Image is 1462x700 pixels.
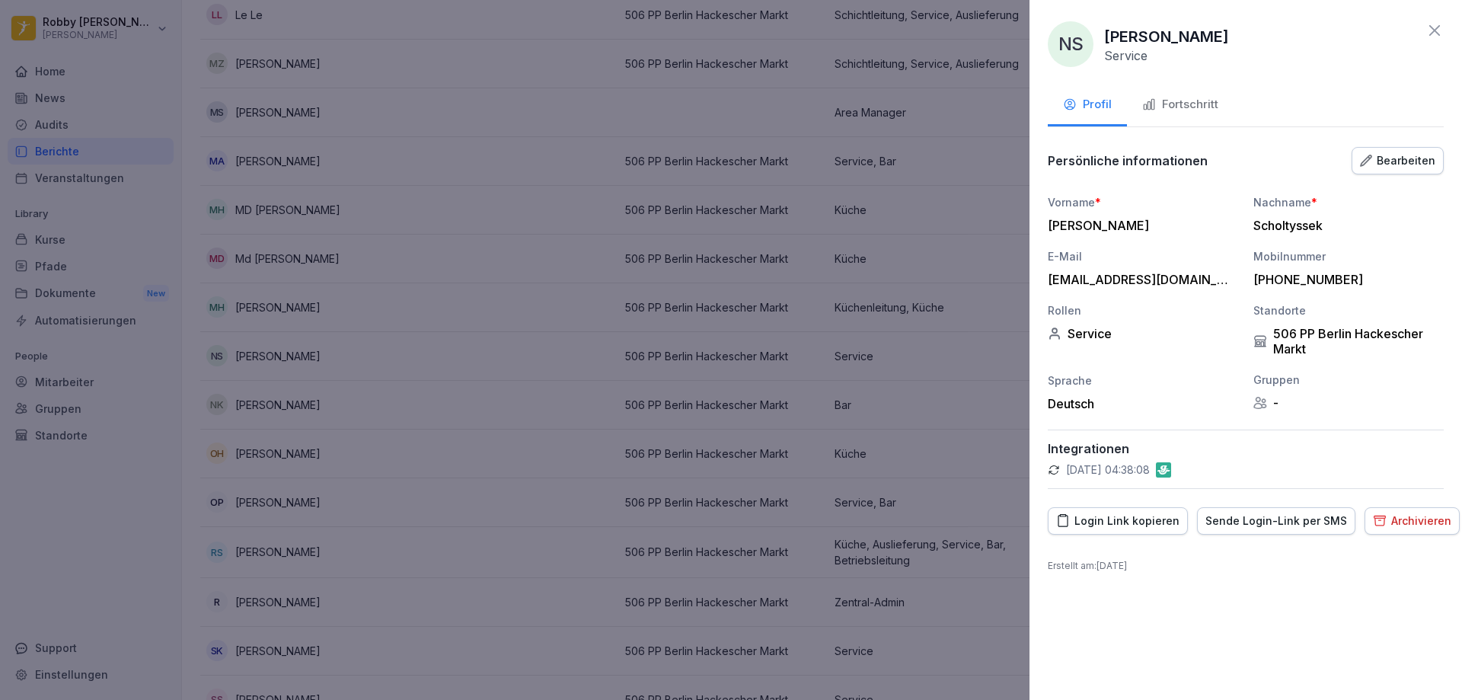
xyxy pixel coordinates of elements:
img: gastromatic.png [1156,462,1171,478]
div: Rollen [1048,302,1238,318]
p: [DATE] 04:38:08 [1066,462,1150,478]
div: Archivieren [1373,513,1451,529]
div: Gruppen [1253,372,1444,388]
div: Vorname [1048,194,1238,210]
button: Fortschritt [1127,85,1234,126]
div: Sende Login-Link per SMS [1205,513,1347,529]
p: Integrationen [1048,441,1444,456]
p: [PERSON_NAME] [1104,25,1229,48]
div: Login Link kopieren [1056,513,1179,529]
div: NS [1048,21,1093,67]
div: Fortschritt [1142,96,1218,113]
div: E-Mail [1048,248,1238,264]
p: Service [1104,48,1148,63]
div: [PHONE_NUMBER] [1253,272,1436,287]
p: Erstellt am : [DATE] [1048,559,1444,573]
div: [EMAIL_ADDRESS][DOMAIN_NAME] [1048,272,1231,287]
button: Profil [1048,85,1127,126]
div: Bearbeiten [1360,152,1435,169]
button: Login Link kopieren [1048,507,1188,535]
p: Persönliche informationen [1048,153,1208,168]
div: Service [1048,326,1238,341]
div: [PERSON_NAME] [1048,218,1231,233]
div: Scholtyssek [1253,218,1436,233]
div: Deutsch [1048,396,1238,411]
div: Nachname [1253,194,1444,210]
button: Archivieren [1365,507,1460,535]
div: Mobilnummer [1253,248,1444,264]
div: Sprache [1048,372,1238,388]
div: Profil [1063,96,1112,113]
button: Bearbeiten [1352,147,1444,174]
button: Sende Login-Link per SMS [1197,507,1355,535]
div: - [1253,395,1444,411]
div: Standorte [1253,302,1444,318]
div: 506 PP Berlin Hackescher Markt [1253,326,1444,356]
